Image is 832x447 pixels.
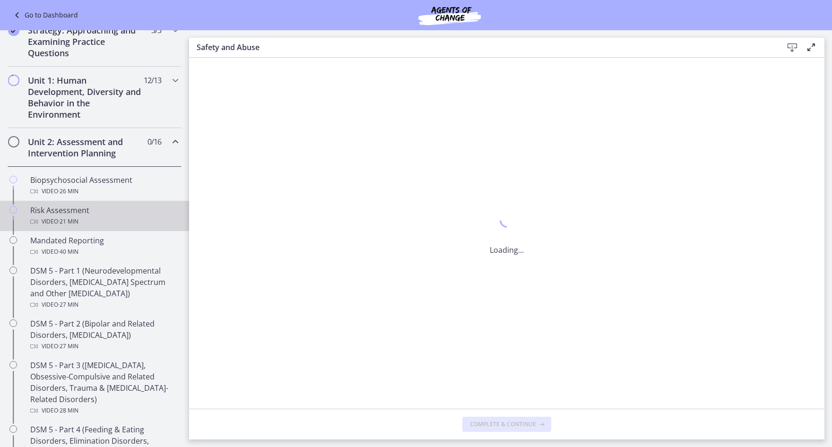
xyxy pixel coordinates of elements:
[30,360,178,416] div: DSM 5 - Part 3 ([MEDICAL_DATA], Obsessive-Compulsive and Related Disorders, Trauma & [MEDICAL_DAT...
[58,299,78,310] span: · 27 min
[470,421,536,428] span: Complete & continue
[144,75,161,86] span: 12 / 13
[8,25,19,36] i: Completed
[30,318,178,352] div: DSM 5 - Part 2 (Bipolar and Related Disorders, [MEDICAL_DATA])
[28,136,143,159] h2: Unit 2: Assessment and Intervention Planning
[30,186,178,197] div: Video
[11,9,78,21] a: Go to Dashboard
[58,405,78,416] span: · 28 min
[30,405,178,416] div: Video
[490,211,524,233] div: 1
[30,235,178,258] div: Mandated Reporting
[30,205,178,227] div: Risk Assessment
[30,174,178,197] div: Biopsychosocial Assessment
[490,244,524,256] p: Loading...
[58,246,78,258] span: · 40 min
[151,25,161,36] span: 3 / 3
[28,25,143,59] h2: Strategy: Approaching and Examining Practice Questions
[30,246,178,258] div: Video
[197,42,768,53] h3: Safety and Abuse
[28,75,143,120] h2: Unit 1: Human Development, Diversity and Behavior in the Environment
[30,341,178,352] div: Video
[30,299,178,310] div: Video
[58,216,78,227] span: · 21 min
[58,341,78,352] span: · 27 min
[30,265,178,310] div: DSM 5 - Part 1 (Neurodevelopmental Disorders, [MEDICAL_DATA] Spectrum and Other [MEDICAL_DATA])
[147,136,161,147] span: 0 / 16
[462,417,551,432] button: Complete & continue
[30,216,178,227] div: Video
[393,4,506,26] img: Agents of Change Social Work Test Prep
[58,186,78,197] span: · 26 min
